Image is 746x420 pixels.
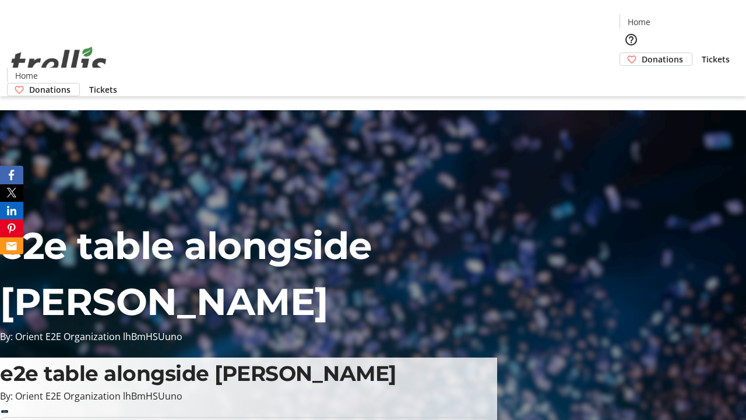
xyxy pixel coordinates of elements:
a: Donations [7,83,80,96]
a: Home [620,16,657,28]
span: Donations [29,83,71,96]
button: Cart [620,66,643,89]
button: Help [620,28,643,51]
span: Tickets [89,83,117,96]
a: Tickets [80,83,126,96]
a: Tickets [692,53,739,65]
a: Home [8,69,45,82]
img: Orient E2E Organization lhBmHSUuno's Logo [7,34,111,92]
span: Donations [642,53,683,65]
span: Home [15,69,38,82]
span: Tickets [702,53,730,65]
span: Home [628,16,650,28]
a: Donations [620,52,692,66]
